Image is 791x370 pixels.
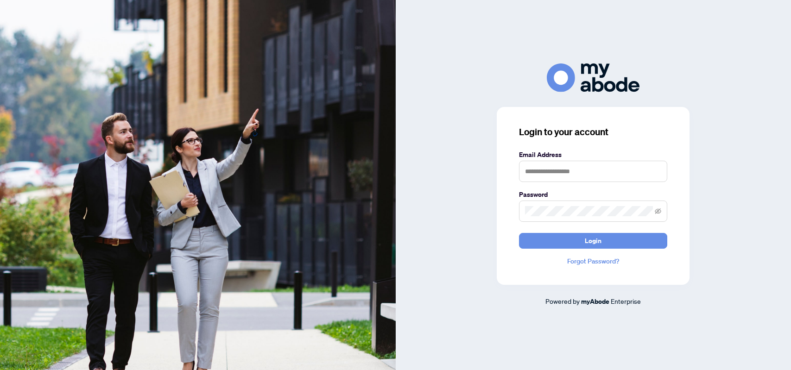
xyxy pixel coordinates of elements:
label: Email Address [519,150,667,160]
button: Login [519,233,667,249]
label: Password [519,189,667,200]
span: eye-invisible [655,208,661,214]
a: myAbode [581,296,609,307]
h3: Login to your account [519,125,667,138]
span: Login [585,233,601,248]
img: ma-logo [547,63,639,92]
span: Enterprise [611,297,641,305]
a: Forgot Password? [519,256,667,266]
span: Powered by [545,297,580,305]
